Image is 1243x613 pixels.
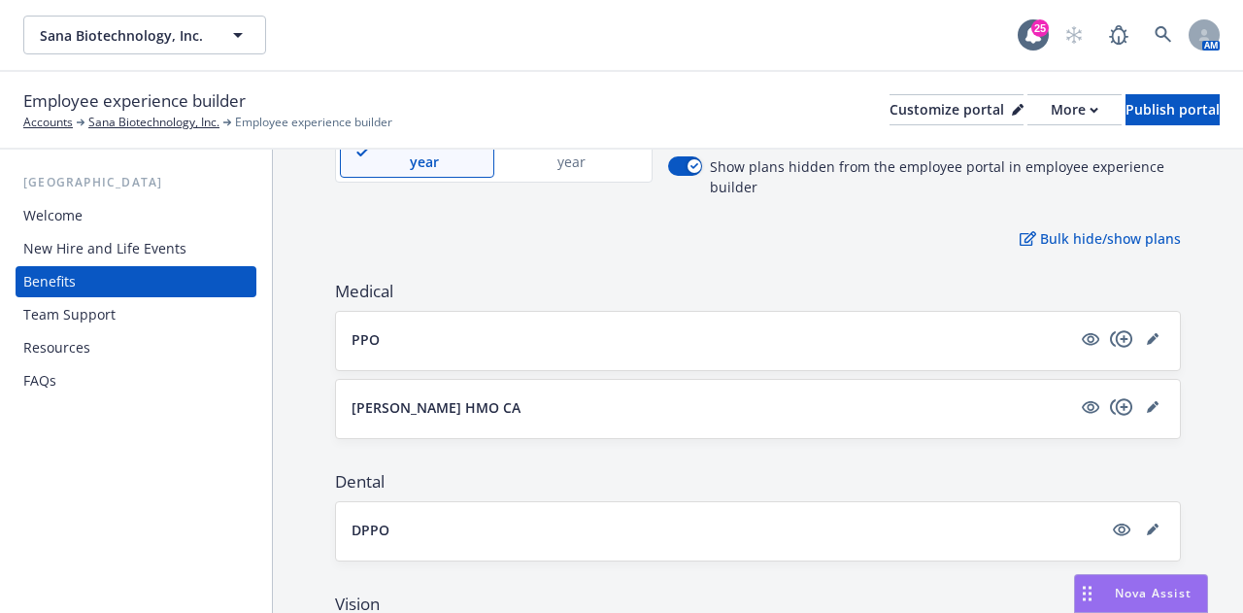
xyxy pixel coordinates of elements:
a: Report a Bug [1099,16,1138,54]
a: Search [1144,16,1183,54]
a: visible [1079,395,1102,419]
p: [PERSON_NAME] HMO CA [352,397,521,418]
button: Sana Biotechnology, Inc. [23,16,266,54]
a: editPencil [1141,395,1164,419]
a: Accounts [23,114,73,131]
button: Publish portal [1125,94,1220,125]
button: More [1027,94,1122,125]
span: Employee experience builder [235,114,392,131]
div: More [1051,95,1098,124]
p: Upcoming plan year [511,131,630,172]
a: copyPlus [1110,327,1133,351]
p: DPPO [352,520,389,540]
button: Nova Assist [1074,574,1208,613]
button: PPO [352,329,1071,350]
div: Publish portal [1125,95,1220,124]
div: Drag to move [1075,575,1099,612]
span: Dental [335,470,1181,494]
div: Welcome [23,200,83,231]
div: New Hire and Life Events [23,233,186,264]
div: Benefits [23,266,76,297]
p: PPO [352,329,380,350]
div: Team Support [23,299,116,330]
div: Customize portal [890,95,1024,124]
div: 25 [1031,19,1049,37]
a: editPencil [1141,327,1164,351]
a: Welcome [16,200,256,231]
a: editPencil [1141,518,1164,541]
p: Current plan year [371,131,479,172]
span: Medical [335,280,1181,303]
a: Team Support [16,299,256,330]
a: Resources [16,332,256,363]
button: Customize portal [890,94,1024,125]
span: Sana Biotechnology, Inc. [40,25,208,46]
a: copyPlus [1110,395,1133,419]
span: Employee experience builder [23,88,246,114]
button: [PERSON_NAME] HMO CA [352,397,1071,418]
a: FAQs [16,365,256,396]
a: visible [1110,518,1133,541]
p: Bulk hide/show plans [1020,228,1181,249]
a: Start snowing [1055,16,1093,54]
span: Show plans hidden from the employee portal in employee experience builder [710,156,1181,197]
div: [GEOGRAPHIC_DATA] [16,173,256,192]
button: DPPO [352,520,1102,540]
a: Benefits [16,266,256,297]
div: Resources [23,332,90,363]
a: visible [1079,327,1102,351]
a: Sana Biotechnology, Inc. [88,114,219,131]
div: FAQs [23,365,56,396]
a: New Hire and Life Events [16,233,256,264]
span: Nova Assist [1115,585,1192,601]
